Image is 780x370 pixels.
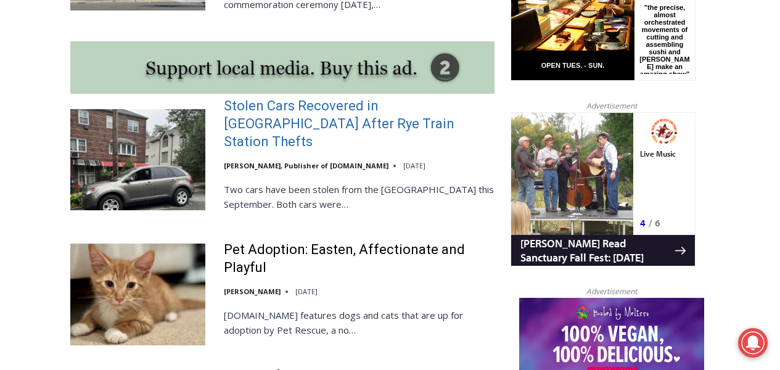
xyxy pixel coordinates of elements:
a: [PERSON_NAME] [224,287,281,296]
a: Pet Adoption: Easten, Affectionate and Playful [224,241,495,276]
div: 6 [144,104,150,117]
div: / [138,104,141,117]
img: Pet Adoption: Easten, Affectionate and Playful [70,244,205,345]
p: [DOMAIN_NAME] features dogs and cats that are up for adoption by Pet Rescue, a no… [224,308,495,337]
div: Apply Now <> summer and RHS senior internships available [311,1,583,120]
a: Open Tues. - Sun. [PHONE_NUMBER] [1,124,124,154]
a: Stolen Cars Recovered in [GEOGRAPHIC_DATA] After Rye Train Station Thefts [224,97,495,150]
span: Advertisement [574,286,649,297]
time: [DATE] [403,161,425,170]
div: "the precise, almost orchestrated movements of cutting and assembling sushi and [PERSON_NAME] mak... [127,77,181,147]
div: Live Music [129,36,165,101]
p: Two cars have been stolen from the [GEOGRAPHIC_DATA] this September. Both cars were… [224,182,495,212]
h4: [PERSON_NAME] Read Sanctuary Fall Fest: [DATE] [10,124,164,152]
a: [PERSON_NAME], Publisher of [DOMAIN_NAME] [224,161,388,170]
img: Stolen Cars Recovered in Bronx After Rye Train Station Thefts [70,109,205,210]
div: 4 [129,104,135,117]
time: [DATE] [295,287,318,296]
img: support local media, buy this ad [70,41,495,94]
span: Open Tues. - Sun. [PHONE_NUMBER] [4,127,121,174]
span: Intern @ [DOMAIN_NAME] [322,123,572,150]
span: Advertisement [574,100,649,112]
a: Intern @ [DOMAIN_NAME] [297,120,597,154]
a: [PERSON_NAME] Read Sanctuary Fall Fest: [DATE] [1,123,184,154]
